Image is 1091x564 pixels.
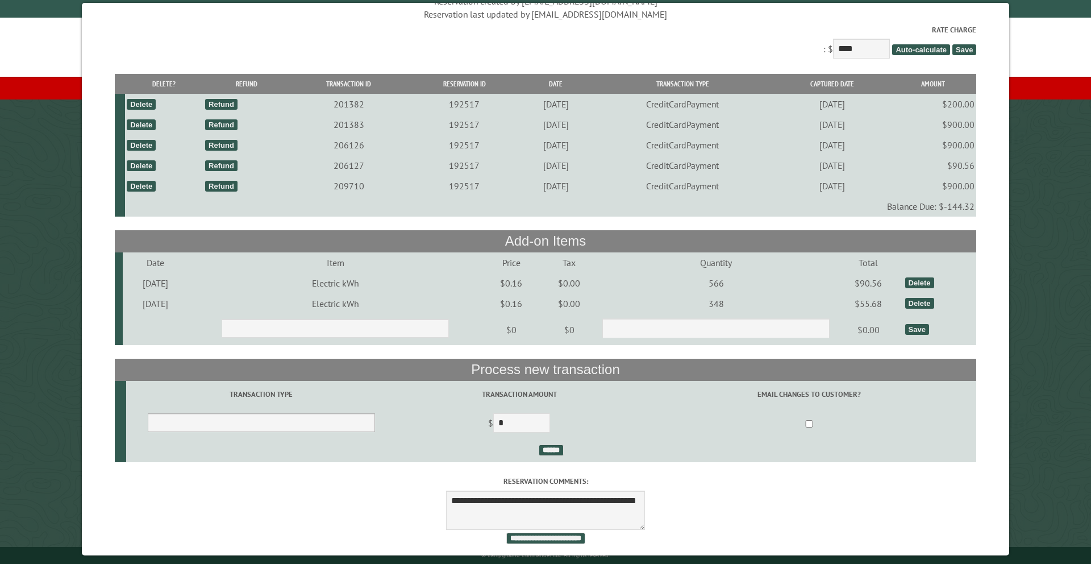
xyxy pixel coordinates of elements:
th: Amount [890,74,976,94]
th: Transaction Type [591,74,774,94]
td: 206127 [290,155,408,176]
td: Item [188,252,482,273]
div: Refund [205,160,238,171]
div: Refund [205,99,238,110]
td: $0.16 [482,273,540,293]
td: CreditCardPayment [591,155,774,176]
td: Electric kWh [188,293,482,314]
td: Quantity [598,252,834,273]
td: Date [123,252,188,273]
td: [DATE] [123,273,188,293]
td: $0.00 [540,293,598,314]
td: 192517 [408,176,521,196]
td: $900.00 [890,135,976,155]
td: [DATE] [520,114,590,135]
div: Reservation last updated by [EMAIL_ADDRESS][DOMAIN_NAME] [115,8,977,20]
th: Transaction ID [290,74,408,94]
label: Transaction Type [128,389,395,400]
td: [DATE] [774,114,890,135]
th: Reservation ID [408,74,521,94]
th: Captured Date [774,74,890,94]
td: [DATE] [774,135,890,155]
td: [DATE] [774,155,890,176]
div: Delete [127,140,156,151]
td: [DATE] [520,155,590,176]
td: 192517 [408,135,521,155]
td: CreditCardPayment [591,114,774,135]
div: Save [905,324,929,335]
td: $0.16 [482,293,540,314]
label: Rate Charge [115,24,977,35]
div: Refund [205,181,238,192]
td: Tax [540,252,598,273]
th: Date [520,74,590,94]
td: $0.00 [834,314,903,346]
div: Refund [205,119,238,130]
td: $0 [540,314,598,346]
div: Delete [127,119,156,130]
td: 201382 [290,94,408,114]
td: $55.68 [834,293,903,314]
td: 192517 [408,114,521,135]
td: [DATE] [520,94,590,114]
td: [DATE] [774,94,890,114]
td: 566 [598,273,834,293]
div: Delete [905,298,934,309]
div: : $ [115,24,977,61]
td: $90.56 [890,155,976,176]
div: Delete [905,277,934,288]
th: Delete? [125,74,203,94]
span: Auto-calculate [892,44,950,55]
th: Add-on Items [115,230,977,252]
td: CreditCardPayment [591,176,774,196]
td: 192517 [408,94,521,114]
div: Refund [205,140,238,151]
td: 209710 [290,176,408,196]
td: $0 [482,314,540,346]
td: [DATE] [123,293,188,314]
td: $ [397,408,642,440]
td: CreditCardPayment [591,135,774,155]
div: Delete [127,181,156,192]
th: Refund [203,74,290,94]
td: Balance Due: $-144.32 [125,196,976,217]
div: Delete [127,99,156,110]
td: [DATE] [520,135,590,155]
td: 201383 [290,114,408,135]
td: Electric kWh [188,273,482,293]
td: $0.00 [540,273,598,293]
td: CreditCardPayment [591,94,774,114]
td: $90.56 [834,273,903,293]
td: 192517 [408,155,521,176]
label: Reservation comments: [115,476,977,487]
small: © Campground Commander LLC. All rights reserved. [481,551,610,559]
td: Price [482,252,540,273]
label: Email changes to customer? [644,389,975,400]
td: $900.00 [890,176,976,196]
th: Process new transaction [115,359,977,380]
td: [DATE] [520,176,590,196]
td: $200.00 [890,94,976,114]
td: Total [834,252,903,273]
label: Transaction Amount [398,389,640,400]
span: Save [952,44,976,55]
td: 206126 [290,135,408,155]
td: $900.00 [890,114,976,135]
div: Delete [127,160,156,171]
td: [DATE] [774,176,890,196]
td: 348 [598,293,834,314]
